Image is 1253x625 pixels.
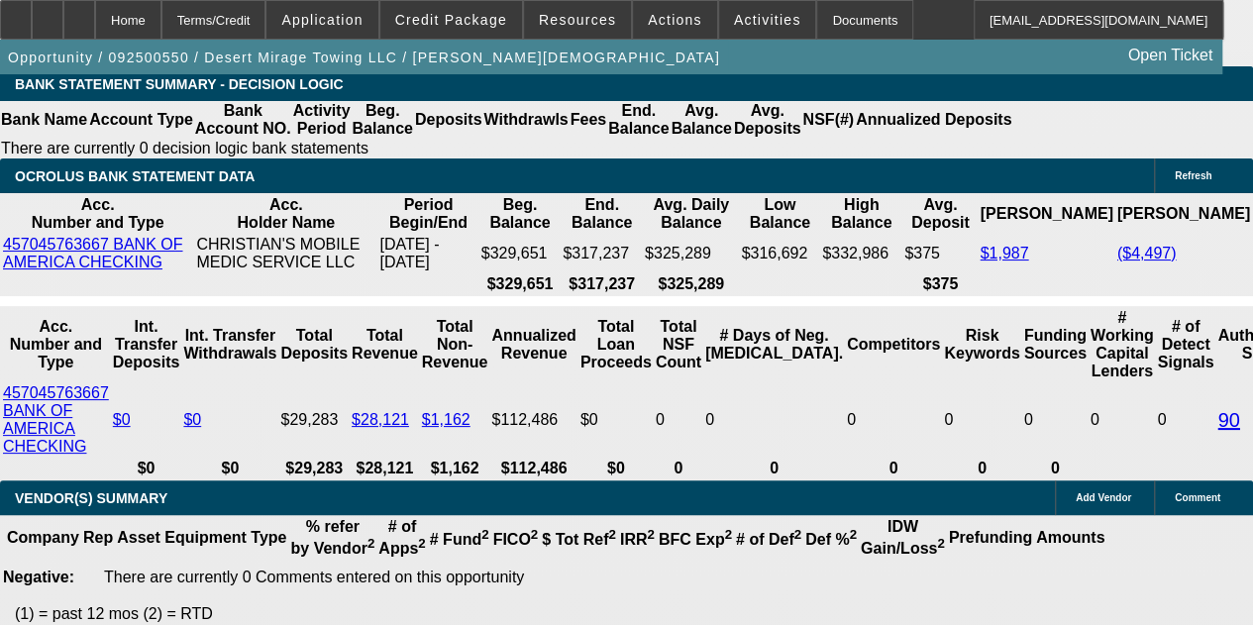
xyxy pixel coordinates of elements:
[279,308,349,381] th: Total Deposits
[943,383,1020,457] td: 0
[3,384,109,455] a: 457045763667 BANK OF AMERICA CHECKING
[659,531,732,548] b: BFC Exp
[117,529,286,546] b: Asset Equipment Type
[655,308,702,381] th: Sum of the Total NSF Count and Total Overdraft Fee Count from Ocrolus
[490,459,576,478] th: $112,486
[1023,308,1088,381] th: Funding Sources
[421,308,489,381] th: Total Non-Revenue
[493,531,539,548] b: FICO
[88,101,194,139] th: Account Type
[8,50,720,65] span: Opportunity / 092500550 / Desert Mirage Towing LLC / [PERSON_NAME][DEMOGRAPHIC_DATA]
[195,195,376,233] th: Acc. Holder Name
[734,12,801,28] span: Activities
[351,308,419,381] th: Total Revenue
[15,490,167,506] span: VENDOR(S) SUMMARY
[740,235,819,272] td: $316,692
[491,411,575,429] div: $112,486
[104,569,524,585] span: There are currently 0 Comments entered on this opportunity
[194,101,292,139] th: Bank Account NO.
[655,383,702,457] td: 0
[290,518,374,557] b: % refer by Vendor
[15,76,344,92] span: Bank Statement Summary - Decision Logic
[378,518,425,557] b: # of Apps
[740,195,819,233] th: Low Balance
[1156,383,1214,457] td: 0
[821,195,901,233] th: High Balance
[562,195,642,233] th: End. Balance
[647,527,654,542] sup: 2
[421,459,489,478] th: $1,162
[2,195,193,233] th: Acc. Number and Type
[542,531,616,548] b: $ Tot Ref
[719,1,816,39] button: Activities
[861,518,945,557] b: IDW Gain/Loss
[480,274,561,294] th: $329,651
[378,195,477,233] th: Period Begin/End
[480,195,561,233] th: Beg. Balance
[183,411,201,428] a: $0
[648,12,702,28] span: Actions
[15,168,255,184] span: OCROLUS BANK STATEMENT DATA
[943,308,1020,381] th: Risk Keywords
[266,1,377,39] button: Application
[644,195,739,233] th: Avg. Daily Balance
[855,101,1012,139] th: Annualized Deposits
[849,527,856,542] sup: 2
[620,531,655,548] b: IRR
[655,459,702,478] th: 0
[480,235,561,272] td: $329,651
[1117,245,1177,261] a: ($4,497)
[422,411,470,428] a: $1,162
[794,527,801,542] sup: 2
[351,101,413,139] th: Beg. Balance
[579,383,653,457] td: $0
[281,12,363,28] span: Application
[7,529,79,546] b: Company
[490,308,576,381] th: Annualized Revenue
[195,235,376,272] td: CHRISTIAN'S MOBILE MEDIC SERVICE LLC
[292,101,352,139] th: Activity Period
[633,1,717,39] button: Actions
[1023,459,1088,478] th: 0
[846,459,941,478] th: 0
[903,235,977,272] td: $375
[182,308,277,381] th: Int. Transfer Withdrawals
[805,531,857,548] b: Def %
[670,101,732,139] th: Avg. Balance
[524,1,631,39] button: Resources
[418,536,425,551] sup: 2
[1116,195,1251,233] th: [PERSON_NAME]
[644,235,739,272] td: $325,289
[608,527,615,542] sup: 2
[562,235,642,272] td: $317,237
[704,308,844,381] th: # Days of Neg. [MEDICAL_DATA].
[1090,308,1155,381] th: # Working Capital Lenders
[937,536,944,551] sup: 2
[112,308,181,381] th: Int. Transfer Deposits
[182,459,277,478] th: $0
[1217,409,1239,431] a: 90
[903,195,977,233] th: Avg. Deposit
[15,605,1253,623] p: (1) = past 12 mos (2) = RTD
[724,527,731,542] sup: 2
[570,101,607,139] th: Fees
[1076,492,1131,503] span: Add Vendor
[414,101,483,139] th: Deposits
[579,308,653,381] th: Total Loan Proceeds
[83,529,113,546] b: Rep
[378,235,477,272] td: [DATE] - [DATE]
[112,459,181,478] th: $0
[430,531,489,548] b: # Fund
[943,459,1020,478] th: 0
[367,536,374,551] sup: 2
[352,411,409,428] a: $28,121
[736,531,801,548] b: # of Def
[979,195,1113,233] th: [PERSON_NAME]
[1091,411,1099,428] span: 0
[3,236,182,270] a: 457045763667 BANK OF AMERICA CHECKING
[1175,170,1211,181] span: Refresh
[1023,383,1088,457] td: 0
[562,274,642,294] th: $317,237
[704,459,844,478] th: 0
[980,245,1028,261] a: $1,987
